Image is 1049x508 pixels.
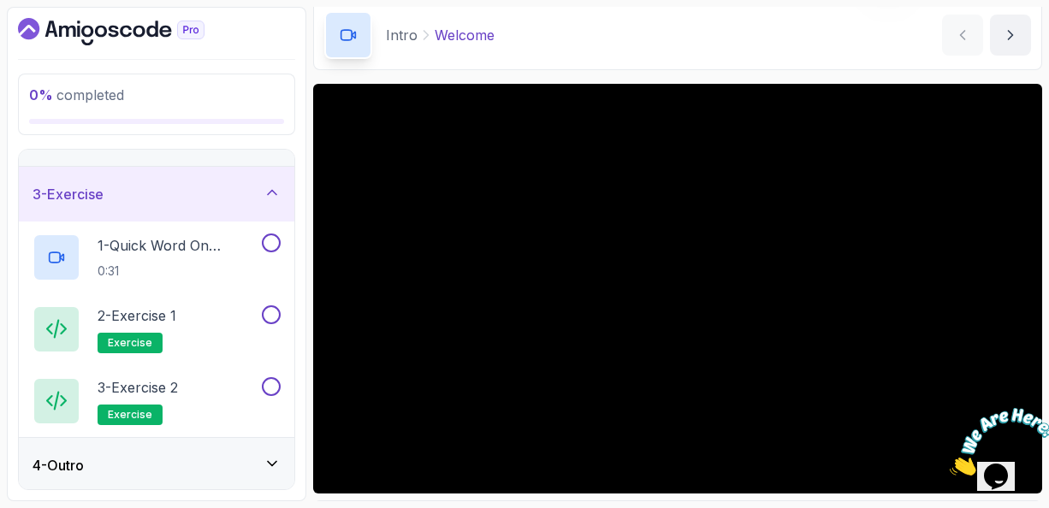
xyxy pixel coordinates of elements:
p: 2 - Exercise 1 [98,305,176,326]
p: 3 - Exercise 2 [98,377,178,398]
span: exercise [108,336,152,350]
span: completed [29,86,124,103]
h3: 3 - Exercise [33,184,104,204]
button: 3-Exercise [19,167,294,222]
h3: 4 - Outro [33,455,84,476]
iframe: chat widget [943,401,1049,482]
iframe: 1 - Hi [313,84,1042,493]
button: 1-Quick Word On Exercises0:31 [33,233,281,281]
button: 2-Exercise 1exercise [33,305,281,353]
button: next content [990,15,1031,56]
button: 4-Outro [19,438,294,493]
button: previous content [942,15,983,56]
p: Welcome [435,25,495,45]
p: 0:31 [98,263,258,280]
span: 0 % [29,86,53,103]
a: Dashboard [18,18,244,45]
img: Chat attention grabber [7,7,113,74]
p: Intro [386,25,418,45]
span: exercise [108,408,152,422]
button: 3-Exercise 2exercise [33,377,281,425]
p: 1 - Quick Word On Exercises [98,235,258,256]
